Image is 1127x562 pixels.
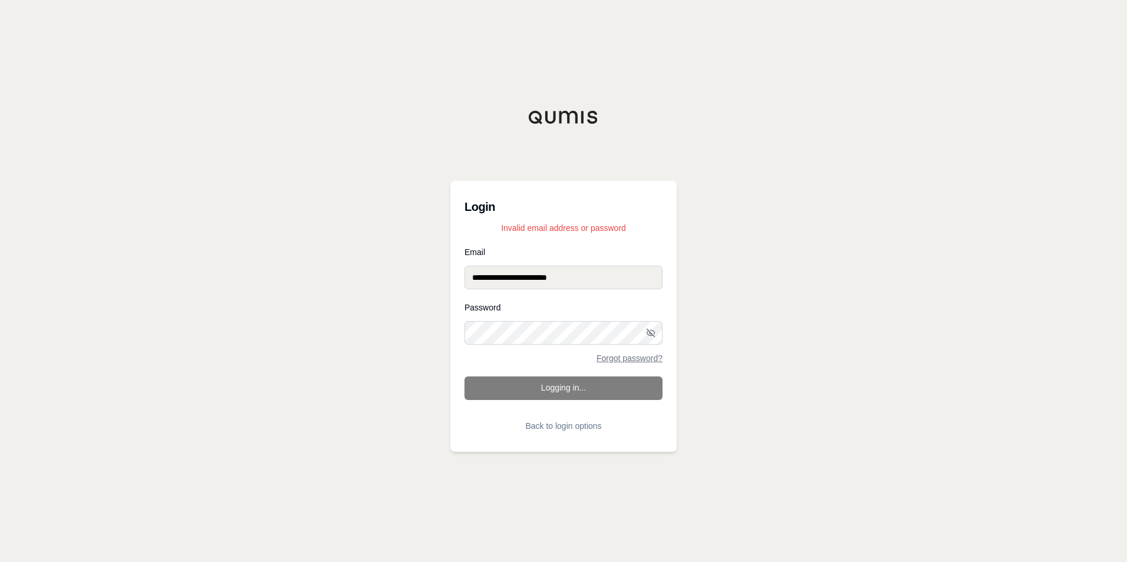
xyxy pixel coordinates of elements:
label: Email [464,248,663,256]
a: Forgot password? [597,354,663,362]
label: Password [464,303,663,312]
h3: Login [464,195,663,219]
img: Qumis [528,110,599,124]
p: Invalid email address or password [464,222,663,234]
button: Back to login options [464,414,663,438]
